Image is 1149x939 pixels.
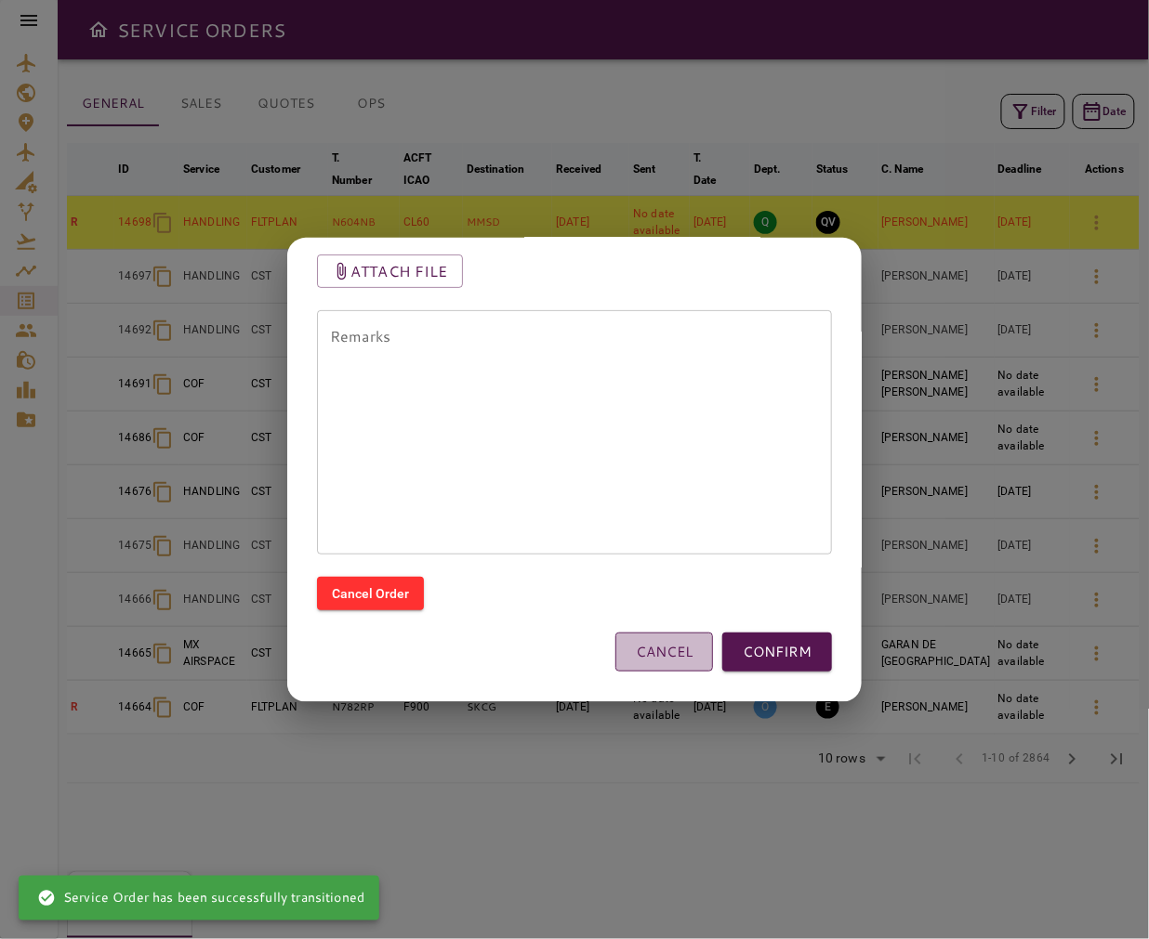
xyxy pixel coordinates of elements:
[317,577,424,611] button: Cancel Order
[722,633,832,672] button: CONFIRM
[350,260,448,282] p: Attach file
[615,633,713,672] button: CANCEL
[37,881,364,915] div: Service Order has been successfully transitioned
[317,254,463,288] button: Attach file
